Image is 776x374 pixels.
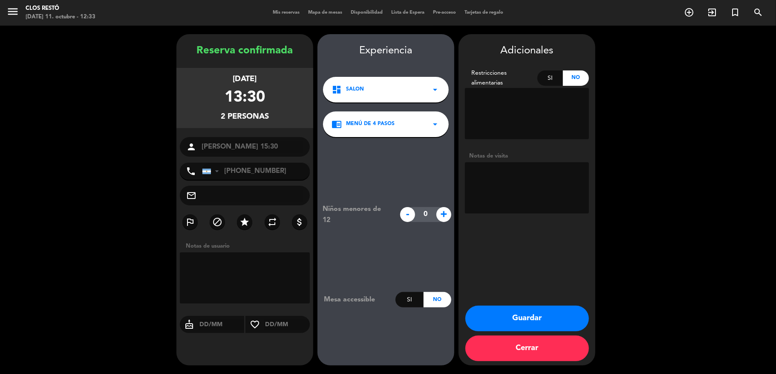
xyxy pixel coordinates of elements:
button: menu [6,5,19,21]
div: 2 personas [221,111,269,123]
button: Cerrar [465,336,589,361]
input: DD/MM [264,319,310,330]
button: Guardar [465,306,589,331]
span: - [400,207,415,222]
i: chrome_reader_mode [332,119,342,129]
div: Mesa accessible [317,294,395,305]
i: attach_money [294,217,305,227]
span: Mis reservas [268,10,304,15]
i: favorite_border [245,319,264,330]
i: arrow_drop_down [430,119,440,129]
i: repeat [267,217,277,227]
i: search [753,7,763,18]
i: mail_outline [186,190,196,201]
span: Mapa de mesas [304,10,346,15]
i: star [239,217,250,227]
div: Si [537,70,563,86]
span: Disponibilidad [346,10,387,15]
i: block [212,217,222,227]
i: menu [6,5,19,18]
span: Tarjetas de regalo [460,10,508,15]
div: Adicionales [465,43,589,59]
i: phone [186,166,196,176]
div: Clos Restó [26,4,95,13]
div: No [424,292,451,307]
i: person [186,142,196,152]
div: Niños menores de 12 [316,204,396,226]
span: Pre-acceso [429,10,460,15]
span: SALON [346,85,364,94]
div: No [563,70,589,86]
i: exit_to_app [707,7,717,18]
input: DD/MM [199,319,244,330]
i: turned_in_not [730,7,740,18]
div: [DATE] [233,73,257,85]
i: dashboard [332,85,342,95]
div: 13:30 [225,85,265,111]
div: Argentina: +54 [202,163,222,179]
div: Experiencia [317,43,454,59]
div: Notas de usuario [182,242,313,251]
div: [DATE] 11. octubre - 12:33 [26,13,95,21]
i: outlined_flag [185,217,195,227]
span: MENÚ DE 4 PASOS [346,120,395,129]
span: Lista de Espera [387,10,429,15]
div: Notas de visita [465,152,589,161]
div: Restricciones alimentarias [465,68,537,88]
span: + [436,207,451,222]
div: Si [395,292,423,307]
i: add_circle_outline [684,7,694,18]
i: cake [180,319,199,330]
i: arrow_drop_down [430,85,440,95]
div: Reserva confirmada [176,43,313,59]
